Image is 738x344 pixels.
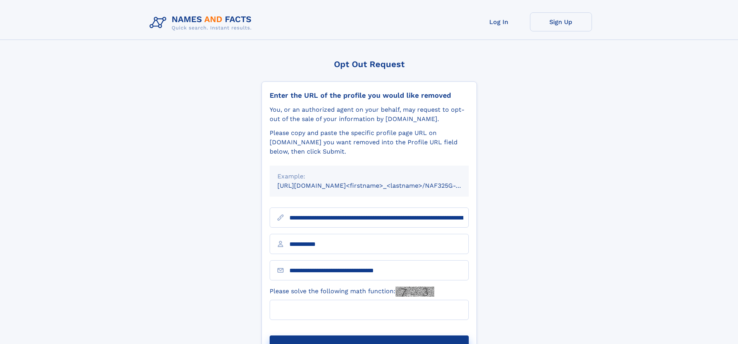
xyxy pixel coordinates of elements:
[146,12,258,33] img: Logo Names and Facts
[468,12,530,31] a: Log In
[270,128,469,156] div: Please copy and paste the specific profile page URL on [DOMAIN_NAME] you want removed into the Pr...
[270,91,469,100] div: Enter the URL of the profile you would like removed
[270,287,434,297] label: Please solve the following math function:
[261,59,477,69] div: Opt Out Request
[277,182,483,189] small: [URL][DOMAIN_NAME]<firstname>_<lastname>/NAF325G-xxxxxxxx
[530,12,592,31] a: Sign Up
[277,172,461,181] div: Example:
[270,105,469,124] div: You, or an authorized agent on your behalf, may request to opt-out of the sale of your informatio...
